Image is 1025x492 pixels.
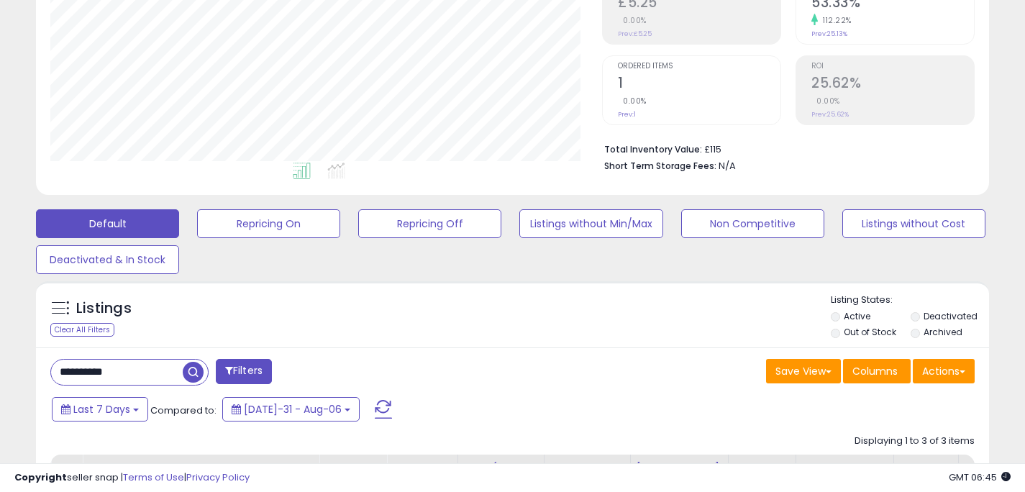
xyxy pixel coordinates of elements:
div: Min Price [550,460,624,475]
h5: Listings [76,299,132,319]
a: Terms of Use [123,470,184,484]
button: Non Competitive [681,209,824,238]
div: Displaying 1 to 3 of 3 items [855,434,975,448]
button: Deactivated & In Stock [36,245,179,274]
div: Clear All Filters [50,323,114,337]
button: Listings without Cost [842,209,985,238]
a: Privacy Policy [186,470,250,484]
button: Repricing Off [358,209,501,238]
span: ROI [811,63,974,70]
button: Save View [766,359,841,383]
span: Columns [852,364,898,378]
h2: 1 [618,75,780,94]
button: Repricing On [197,209,340,238]
div: Cost (Exc. VAT) [464,460,538,491]
button: Actions [913,359,975,383]
small: Prev: 1 [618,110,636,119]
label: Out of Stock [844,326,896,338]
b: Total Inventory Value: [604,143,702,155]
label: Archived [924,326,962,338]
div: Profit [PERSON_NAME] [802,460,888,491]
button: Listings without Min/Max [519,209,662,238]
small: 0.00% [618,96,647,106]
button: Columns [843,359,911,383]
small: Prev: 25.62% [811,110,849,119]
div: Fulfillment [393,460,451,475]
span: Ordered Items [618,63,780,70]
b: Short Term Storage Fees: [604,160,716,172]
button: [DATE]-31 - Aug-06 [222,397,360,422]
div: Repricing [325,460,381,475]
span: N/A [719,159,736,173]
div: Fulfillment Cost [734,460,790,491]
small: 112.22% [818,15,852,26]
p: Listing States: [831,293,989,307]
span: 2025-08-14 06:45 GMT [949,470,1011,484]
span: Compared to: [150,404,217,417]
h2: 25.62% [811,75,974,94]
label: Deactivated [924,310,978,322]
small: Prev: 25.13% [811,29,847,38]
label: Active [844,310,870,322]
small: 0.00% [811,96,840,106]
div: [PERSON_NAME] [637,460,722,475]
strong: Copyright [14,470,67,484]
button: Last 7 Days [52,397,148,422]
div: ROI [900,460,952,475]
li: £115 [604,140,964,157]
div: seller snap | | [14,471,250,485]
span: [DATE]-31 - Aug-06 [244,402,342,416]
button: Default [36,209,179,238]
span: Last 7 Days [73,402,130,416]
small: 0.00% [618,15,647,26]
button: Filters [216,359,272,384]
small: Prev: £5.25 [618,29,652,38]
div: Title [88,460,313,475]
